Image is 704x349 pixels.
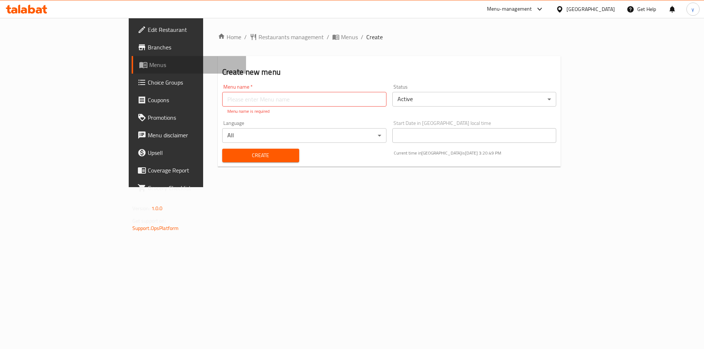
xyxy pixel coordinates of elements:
[151,204,163,213] span: 1.0.0
[258,33,324,41] span: Restaurants management
[148,166,241,175] span: Coverage Report
[487,5,532,14] div: Menu-management
[222,149,299,162] button: Create
[132,21,246,38] a: Edit Restaurant
[392,92,557,107] div: Active
[148,43,241,52] span: Branches
[148,96,241,104] span: Coupons
[132,223,179,233] a: Support.OpsPlatform
[132,56,246,74] a: Menus
[148,148,241,157] span: Upsell
[132,74,246,91] a: Choice Groups
[132,204,150,213] span: Version:
[132,38,246,56] a: Branches
[218,33,561,41] nav: breadcrumb
[222,67,557,78] h2: Create new menu
[149,60,241,69] span: Menus
[228,151,293,160] span: Create
[327,33,329,41] li: /
[361,33,363,41] li: /
[132,144,246,161] a: Upsell
[132,161,246,179] a: Coverage Report
[148,113,241,122] span: Promotions
[566,5,615,13] div: [GEOGRAPHIC_DATA]
[222,128,386,143] div: All
[132,179,246,197] a: Grocery Checklist
[394,150,557,156] p: Current time in [GEOGRAPHIC_DATA] is [DATE] 3:20:49 PM
[222,92,386,107] input: Please enter Menu name
[132,91,246,109] a: Coupons
[227,108,381,115] p: Menu name is required
[250,33,324,41] a: Restaurants management
[692,5,694,13] span: y
[148,131,241,140] span: Menu disclaimer
[332,33,358,41] a: Menus
[132,126,246,144] a: Menu disclaimer
[132,109,246,126] a: Promotions
[148,183,241,192] span: Grocery Checklist
[148,25,241,34] span: Edit Restaurant
[341,33,358,41] span: Menus
[366,33,383,41] span: Create
[132,216,166,226] span: Get support on:
[148,78,241,87] span: Choice Groups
